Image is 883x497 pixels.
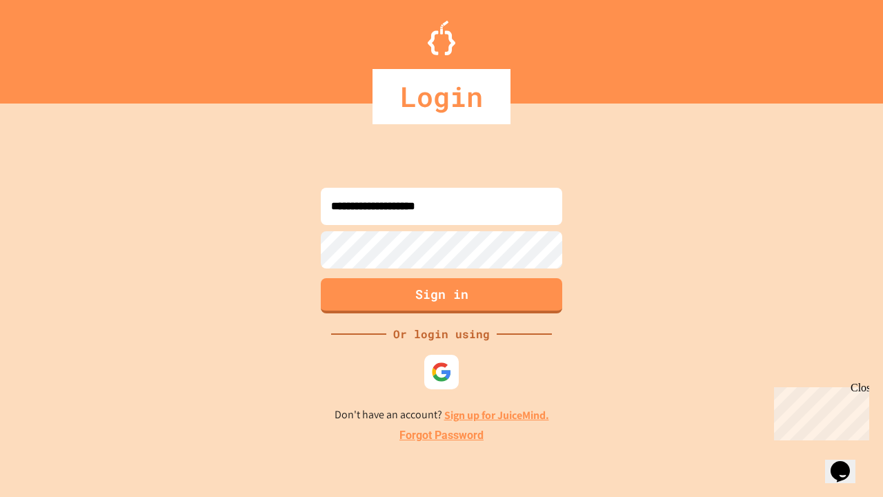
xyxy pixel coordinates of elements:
div: Login [373,69,510,124]
img: google-icon.svg [431,362,452,382]
div: Or login using [386,326,497,342]
a: Forgot Password [399,427,484,444]
p: Don't have an account? [335,407,549,424]
iframe: chat widget [825,442,869,483]
a: Sign up for JuiceMind. [444,408,549,422]
img: Logo.svg [428,21,455,55]
iframe: chat widget [768,382,869,440]
div: Chat with us now!Close [6,6,95,88]
button: Sign in [321,278,562,313]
